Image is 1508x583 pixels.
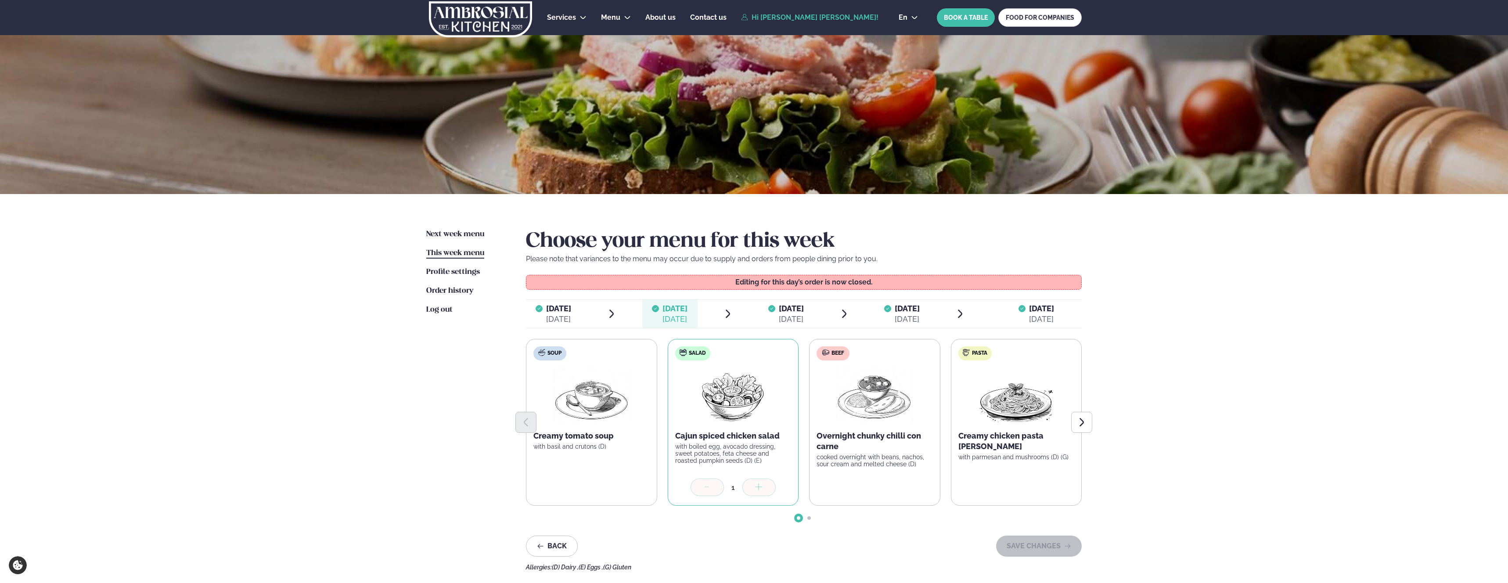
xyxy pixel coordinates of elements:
[601,12,620,23] a: Menu
[426,249,484,257] span: This week menu
[426,230,484,238] span: Next week menu
[426,229,484,240] a: Next week menu
[426,268,480,276] span: Profile settings
[998,8,1082,27] a: FOOD FOR COMPANIES
[690,12,727,23] a: Contact us
[645,12,676,23] a: About us
[892,14,925,21] button: en
[797,516,800,520] span: Go to slide 1
[694,367,772,424] img: Salad.png
[817,431,933,452] p: Overnight chunky chilli con carne
[899,14,907,21] span: en
[807,516,811,520] span: Go to slide 2
[741,14,878,22] a: Hi [PERSON_NAME] [PERSON_NAME]!
[779,304,804,313] span: [DATE]
[972,350,987,357] span: Pasta
[895,304,920,313] span: [DATE]
[601,13,620,22] span: Menu
[426,287,473,295] span: Order history
[895,314,920,324] div: [DATE]
[996,536,1082,557] button: SAVE CHANGES
[690,13,727,22] span: Contact us
[533,431,650,441] p: Creamy tomato soup
[426,267,480,277] a: Profile settings
[958,453,1075,461] p: with parmesan and mushrooms (D) (G)
[426,286,473,296] a: Order history
[675,443,792,464] p: with boiled egg, avocado dressing, sweet potatoes, feta cheese and roasted pumpkin seeds (D) (E)
[9,556,27,574] a: Cookie settings
[662,314,687,324] div: [DATE]
[1071,412,1092,433] button: Next slide
[645,13,676,22] span: About us
[831,350,844,357] span: Beef
[547,350,561,357] span: Soup
[662,303,687,314] span: [DATE]
[553,367,630,424] img: Soup.png
[426,305,453,315] a: Log out
[689,350,706,357] span: Salad
[603,564,631,571] span: (G) Gluten
[724,482,742,493] div: 1
[526,536,578,557] button: Back
[817,453,933,468] p: cooked overnight with beans, nachos, sour cream and melted cheese (D)
[535,279,1073,286] p: Editing for this day’s order is now closed.
[958,431,1075,452] p: Creamy chicken pasta [PERSON_NAME]
[538,349,545,356] img: soup.svg
[836,367,913,424] img: Curry-Rice-Naan.png
[978,367,1055,424] img: Spagetti.png
[779,314,804,324] div: [DATE]
[547,12,576,23] a: Services
[526,254,1082,264] p: Please note that variances to the menu may occur due to supply and orders from people dining prio...
[547,13,576,22] span: Services
[579,564,603,571] span: (E) Eggs ,
[963,349,970,356] img: pasta.svg
[426,306,453,313] span: Log out
[546,314,571,324] div: [DATE]
[1029,314,1054,324] div: [DATE]
[526,564,1082,571] div: Allergies:
[822,349,829,356] img: beef.svg
[552,564,579,571] span: (D) Dairy ,
[675,431,792,441] p: Cajun spiced chicken salad
[937,8,995,27] button: BOOK A TABLE
[428,1,533,37] img: logo
[426,248,484,259] a: This week menu
[546,304,571,313] span: [DATE]
[680,349,687,356] img: salad.svg
[1029,304,1054,313] span: [DATE]
[533,443,650,450] p: with basil and crutons (D)
[515,412,536,433] button: Previous slide
[526,229,1082,254] h2: Choose your menu for this week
